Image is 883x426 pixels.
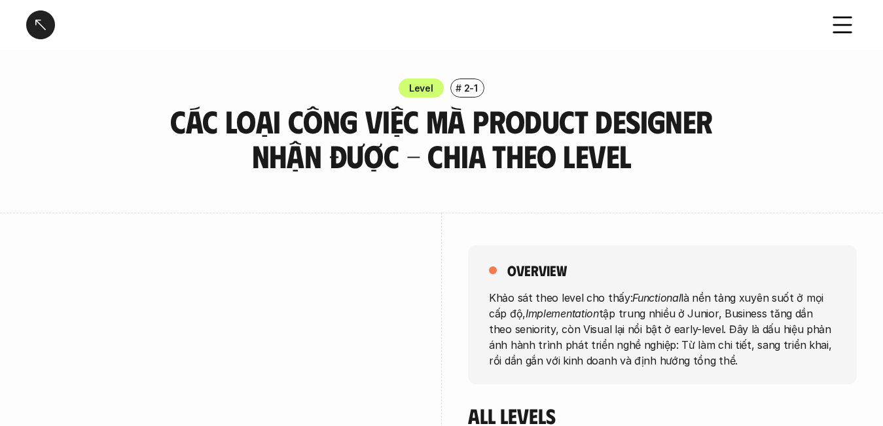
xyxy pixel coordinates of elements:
h6: # [456,83,461,93]
h5: overview [507,261,567,279]
em: Implementation [526,306,599,319]
p: Level [409,81,433,95]
em: Functional [632,291,681,304]
p: 2-1 [464,81,478,95]
p: Khảo sát theo level cho thấy: là nền tảng xuyên suốt ở mọi cấp độ, tập trung nhiều ở Junior, Busi... [489,289,836,368]
h3: Các loại công việc mà Product Designer nhận được - Chia theo Level [164,104,720,173]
